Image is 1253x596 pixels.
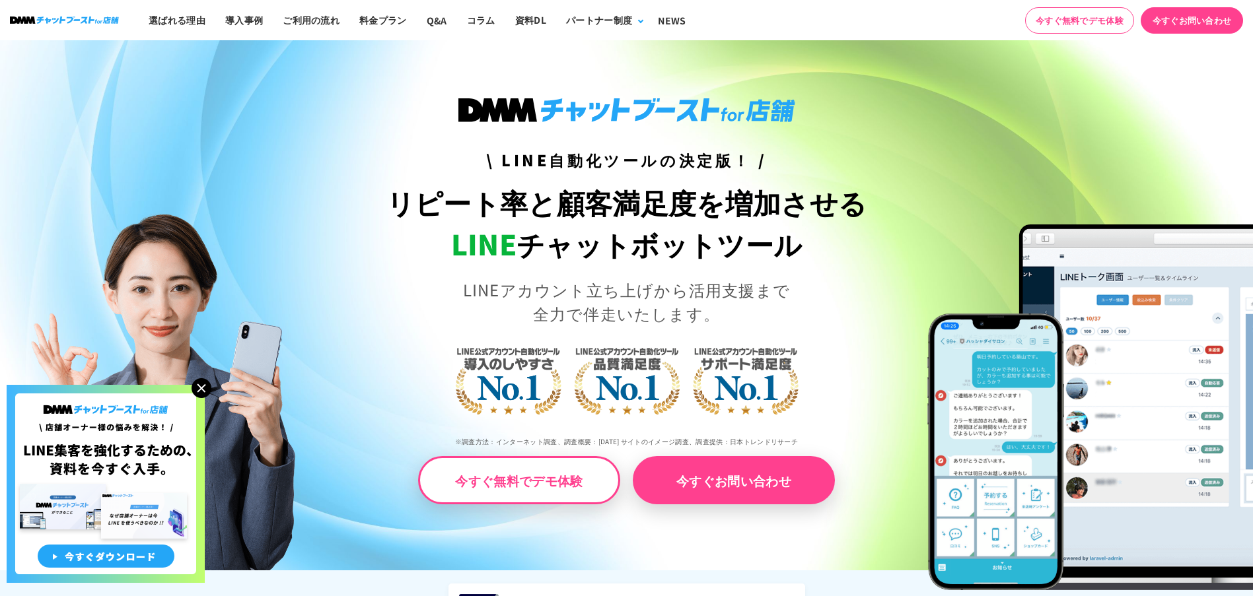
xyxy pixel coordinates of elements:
[7,385,205,401] a: 店舗オーナー様の悩みを解決!LINE集客を狂化するための資料を今すぐ入手!
[313,149,940,172] h3: \ LINE自動化ツールの決定版！ /
[418,456,620,504] a: 今すぐ無料でデモ体験
[10,17,119,24] img: ロゴ
[412,296,841,461] img: LINE公式アカウント自動化ツール導入のしやすさNo.1｜LINE公式アカウント自動化ツール品質満足度No.1｜LINE公式アカウント自動化ツールサポート満足度No.1
[451,223,517,263] span: LINE
[566,13,632,27] div: パートナー制度
[313,278,940,325] p: LINEアカウント立ち上げから活用支援まで 全力で伴走いたします。
[633,456,835,504] a: 今すぐお問い合わせ
[313,182,940,265] h1: リピート率と顧客満足度を増加させる チャットボットツール
[1141,7,1243,34] a: 今すぐお問い合わせ
[313,427,940,456] p: ※調査方法：インターネット調査、調査概要：[DATE] サイトのイメージ調査、調査提供：日本トレンドリサーチ
[7,385,205,583] img: 店舗オーナー様の悩みを解決!LINE集客を狂化するための資料を今すぐ入手!
[1025,7,1134,34] a: 今すぐ無料でデモ体験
